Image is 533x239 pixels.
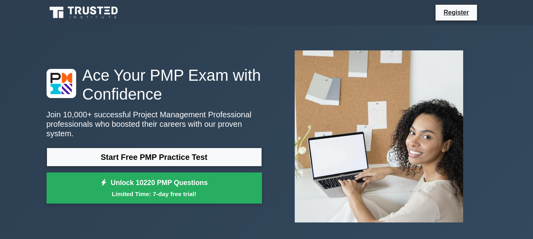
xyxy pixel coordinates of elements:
h1: Ace Your PMP Exam with Confidence [47,66,262,104]
small: Limited Time: 7-day free trial! [56,189,252,198]
a: Start Free PMP Practice Test [47,148,262,167]
p: Join 10,000+ successful Project Management Professional professionals who boosted their careers w... [47,110,262,138]
a: Register [439,7,473,17]
a: Unlock 10220 PMP QuestionsLimited Time: 7-day free trial! [47,172,262,204]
